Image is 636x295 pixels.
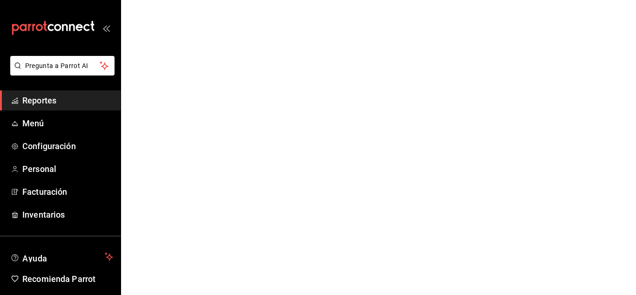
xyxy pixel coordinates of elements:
[7,68,115,77] a: Pregunta a Parrot AI
[22,140,113,152] span: Configuración
[22,117,113,130] span: Menú
[10,56,115,75] button: Pregunta a Parrot AI
[102,24,110,32] button: open_drawer_menu
[22,163,113,175] span: Personal
[22,273,113,285] span: Recomienda Parrot
[22,208,113,221] span: Inventarios
[22,251,101,262] span: Ayuda
[25,61,100,71] span: Pregunta a Parrot AI
[22,94,113,107] span: Reportes
[22,185,113,198] span: Facturación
